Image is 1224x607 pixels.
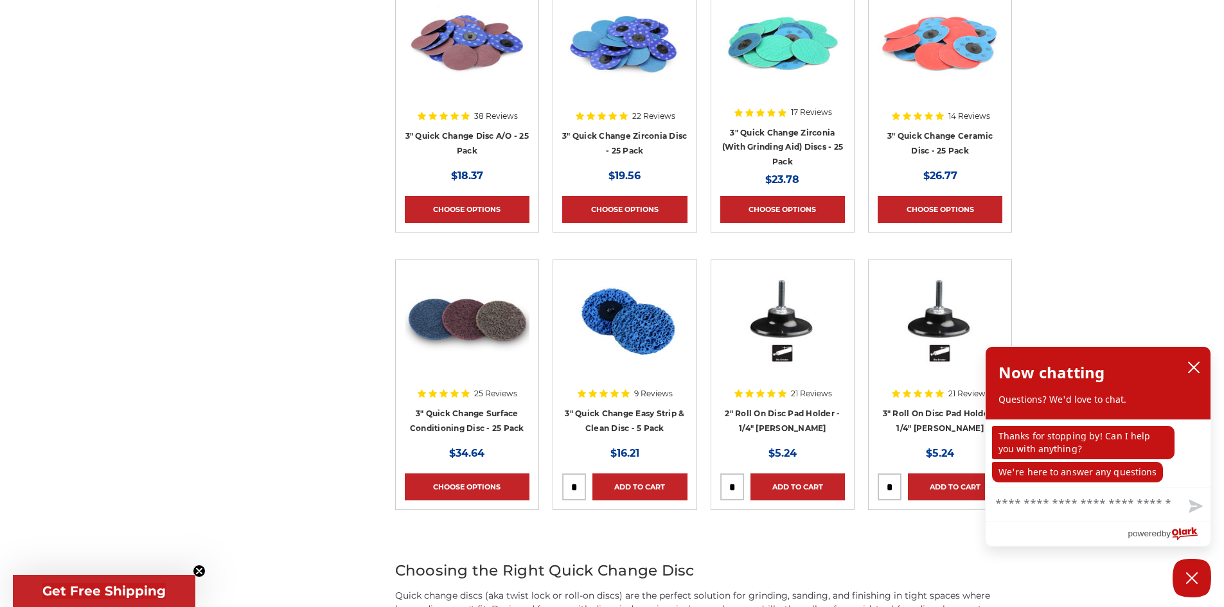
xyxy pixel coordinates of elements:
[878,196,1002,223] a: Choose Options
[720,196,845,223] a: Choose Options
[992,426,1175,459] p: Thanks for stopping by! Can I help you with anything?
[562,269,687,372] img: 3 inch blue strip it quick change discs by BHA
[608,170,641,182] span: $19.56
[592,473,687,500] a: Add to Cart
[998,360,1104,385] h2: Now chatting
[985,346,1211,547] div: olark chatbox
[405,269,529,372] img: 3-inch surface conditioning quick change disc by Black Hawk Abrasives
[750,473,845,500] a: Add to Cart
[765,173,799,186] span: $23.78
[720,269,845,434] a: 2" Roll On Disc Pad Holder - 1/4" Shank
[908,473,1002,500] a: Add to Cart
[720,269,845,372] img: 2" Roll On Disc Pad Holder - 1/4" Shank
[193,565,206,577] button: Close teaser
[1128,522,1211,546] a: Powered by Olark
[923,170,957,182] span: $26.77
[1184,358,1204,377] button: close chatbox
[998,393,1198,406] p: Questions? We'd love to chat.
[986,419,1211,488] div: chat
[1173,559,1211,597] button: Close Chatbox
[878,269,1002,434] a: 3" Roll On Disc Pad Holder - 1/4" Shank
[42,583,166,599] span: Get Free Shipping
[562,269,687,434] a: 3 inch blue strip it quick change discs by BHA
[13,575,195,607] div: Get Free ShippingClose teaser
[1128,525,1161,541] span: powered
[405,269,529,434] a: 3-inch surface conditioning quick change disc by Black Hawk Abrasives
[451,170,483,182] span: $18.37
[1178,492,1211,522] button: Send message
[562,196,687,223] a: Choose Options
[449,447,484,459] span: $34.64
[992,462,1163,482] p: We're here to answer any questions
[1162,525,1171,541] span: by
[768,447,797,459] span: $5.24
[405,196,529,223] a: Choose Options
[610,447,639,459] span: $16.21
[405,473,529,500] a: Choose Options
[878,269,1002,372] img: 3" Roll On Disc Pad Holder - 1/4" Shank
[395,559,1013,582] h2: Choosing the Right Quick Change Disc
[722,128,844,166] a: 3" Quick Change Zirconia (With Grinding Aid) Discs - 25 Pack
[926,447,954,459] span: $5.24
